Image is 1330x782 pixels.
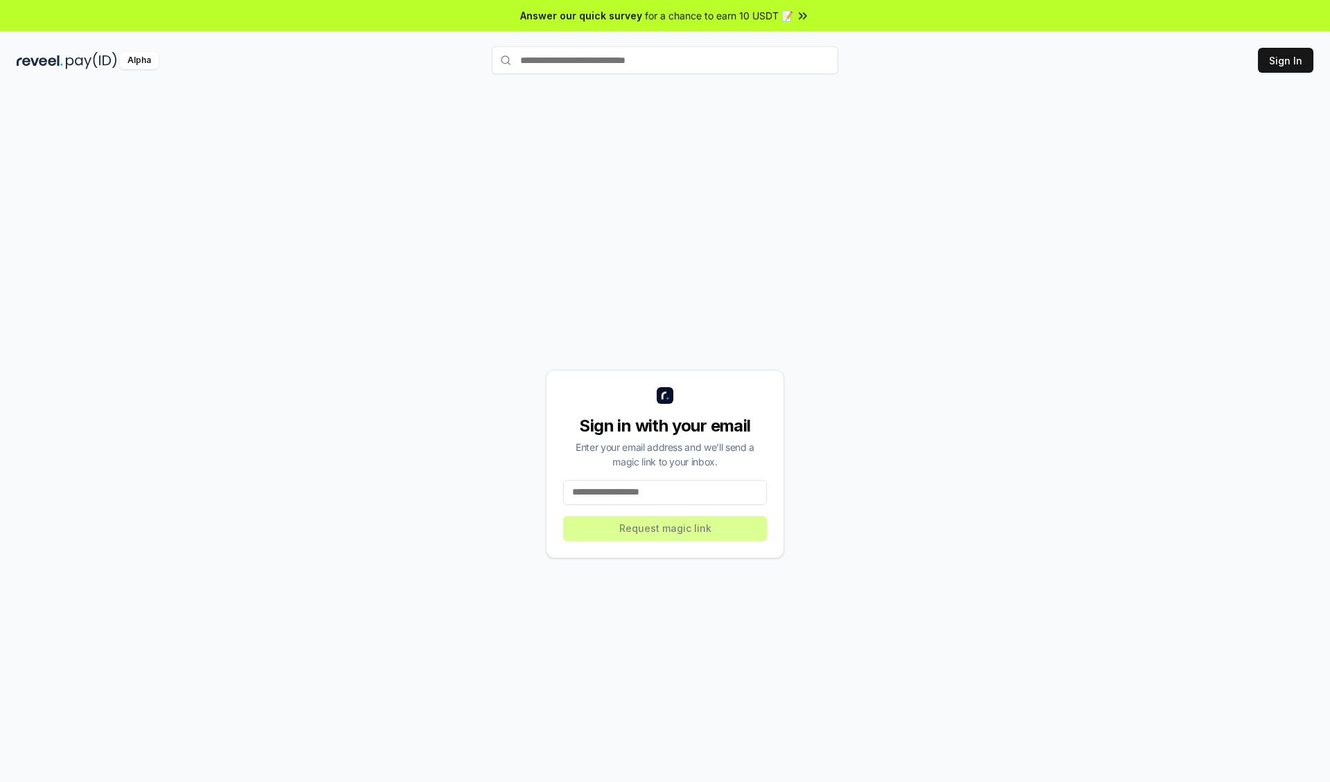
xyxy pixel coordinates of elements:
div: Enter your email address and we’ll send a magic link to your inbox. [563,440,767,469]
div: Alpha [120,52,159,69]
span: for a chance to earn 10 USDT 📝 [645,8,793,23]
img: logo_small [657,387,673,404]
div: Sign in with your email [563,415,767,437]
img: pay_id [66,52,117,69]
img: reveel_dark [17,52,63,69]
span: Answer our quick survey [520,8,642,23]
button: Sign In [1258,48,1313,73]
